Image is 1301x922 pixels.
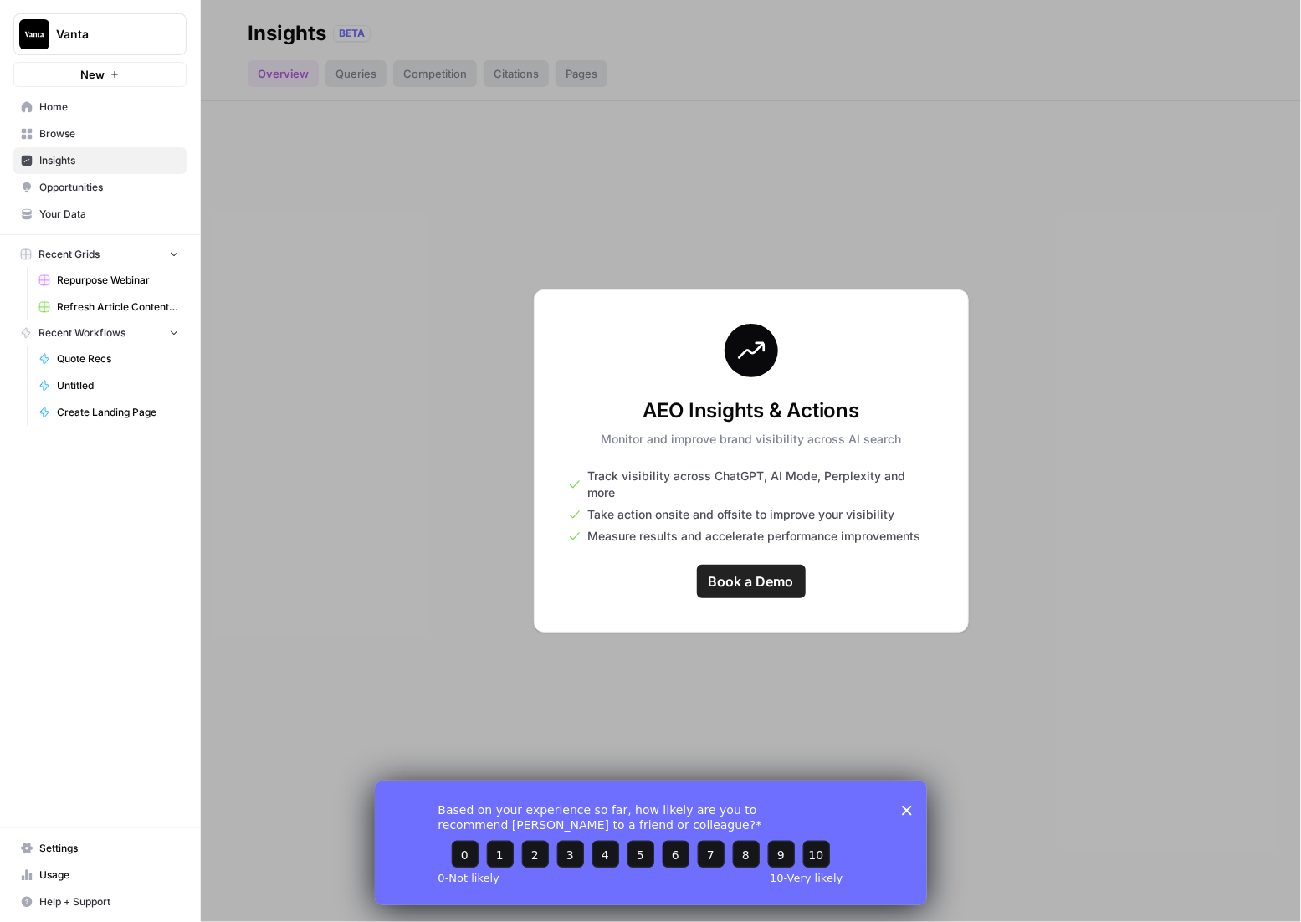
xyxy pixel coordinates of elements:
a: Usage [13,862,187,889]
a: Your Data [13,201,187,228]
span: Recent Workflows [38,325,125,341]
span: Your Data [39,207,179,222]
span: Repurpose Webinar [57,273,179,288]
a: Browse [13,120,187,147]
a: Quote Recs [31,346,187,372]
a: Repurpose Webinar [31,267,187,294]
span: Book a Demo [709,571,794,592]
span: Vanta [56,26,157,43]
img: Vanta Logo [19,19,49,49]
button: Recent Grids [13,242,187,267]
span: Home [39,100,179,115]
span: Insights [39,153,179,168]
span: Browse [39,126,179,141]
a: Opportunities [13,174,187,201]
span: Recent Grids [38,247,100,262]
span: Create Landing Page [57,405,179,420]
a: Home [13,94,187,120]
span: Measure results and accelerate performance improvements [588,528,921,545]
a: Refresh Article Content (+ Webinar Quotes) [31,294,187,320]
span: Opportunities [39,180,179,195]
span: Track visibility across ChatGPT, AI Mode, Perplexity and more [588,468,935,501]
a: Create Landing Page [31,399,187,426]
a: Book a Demo [697,565,806,598]
span: Settings [39,841,179,856]
button: Help + Support [13,889,187,915]
iframe: Survey from AirOps [375,781,927,905]
button: Recent Workflows [13,320,187,346]
span: Refresh Article Content (+ Webinar Quotes) [57,300,179,315]
span: New [80,66,105,83]
span: Usage [39,868,179,883]
h3: AEO Insights & Actions [601,397,901,424]
span: Untitled [57,378,179,393]
span: Quote Recs [57,351,179,366]
a: Untitled [31,372,187,399]
a: Insights [13,147,187,174]
span: Help + Support [39,894,179,909]
p: Monitor and improve brand visibility across AI search [601,431,901,448]
a: Settings [13,835,187,862]
span: Take action onsite and offsite to improve your visibility [588,506,895,523]
button: Workspace: Vanta [13,13,187,55]
button: New [13,62,187,87]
